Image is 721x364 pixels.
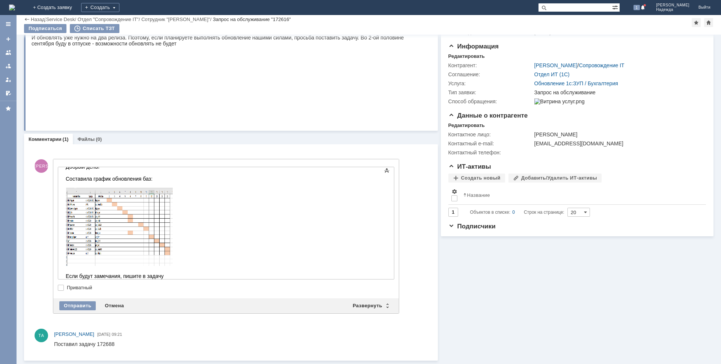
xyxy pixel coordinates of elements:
span: Подписчики [448,223,496,230]
span: [PERSON_NAME] [35,159,48,173]
div: Добавить в избранное [692,18,701,27]
span: 1 [634,5,640,10]
span: Расширенный поиск [612,3,620,11]
div: Контактный e-mail: [448,140,533,147]
div: Составила график обновления баз: [3,15,110,21]
div: Название [467,192,490,198]
div: Соглашение: [448,71,533,77]
div: Редактировать [448,122,485,128]
div: Сделать домашней страницей [704,18,713,27]
img: w8j5EIDi2nB6AAAAABJRU5ErkJggg== [3,27,110,105]
div: Если будут замечания, пишите в задачу [3,112,110,118]
div: Запрос на обслуживание [534,89,702,95]
a: Заявки на командах [2,47,14,59]
div: Редактировать [448,53,485,59]
div: Тип заявки: [448,89,533,95]
a: Комментарии [29,136,62,142]
div: [PERSON_NAME] [534,131,702,137]
div: / [141,17,213,22]
a: Service Desk [46,17,75,22]
div: Контрагент: [448,62,533,68]
th: Название [460,186,700,205]
img: logo [9,5,15,11]
a: Обновление 1с:ЗУП / Бухгалтерия [534,80,618,86]
span: [PERSON_NAME] [54,331,94,337]
a: Заявки в моей ответственности [2,60,14,72]
span: Объектов в списке: [470,210,510,215]
span: [PERSON_NAME] [656,3,689,8]
div: (1) [63,136,69,142]
img: Витрина услуг.png [534,98,585,104]
div: / [46,17,78,22]
span: Надежда [656,8,689,12]
div: Добрый день! [3,3,110,9]
div: / [534,62,624,68]
div: (0) [96,136,102,142]
i: Строк на странице: [470,208,564,217]
div: Контактное лицо: [448,131,533,137]
a: Сопровождение IT [579,62,624,68]
span: Информация [448,43,499,50]
div: / [77,17,141,22]
span: 09:21 [112,332,122,337]
span: Данные о контрагенте [448,112,528,119]
a: Мои согласования [2,87,14,99]
a: [PERSON_NAME] [54,331,94,338]
div: Услуга: [448,80,533,86]
a: Отдел ИТ (1С) [534,71,570,77]
a: Мои заявки [2,74,14,86]
a: Создать заявку [2,33,14,45]
a: Отдел "Сопровождение IT" [77,17,139,22]
div: [EMAIL_ADDRESS][DOMAIN_NAME] [534,140,702,147]
span: ИТ-активы [448,163,491,170]
div: 0 [512,208,515,217]
span: Настройки [451,189,457,195]
div: Способ обращения: [448,98,533,104]
a: Перейти на домашнюю страницу [9,5,15,11]
span: Показать панель инструментов [382,166,391,175]
a: Файлы [77,136,95,142]
div: Запрос на обслуживание "172616" [213,17,291,22]
a: Назад [31,17,45,22]
div: Контактный телефон: [448,150,533,156]
a: [PERSON_NAME] [534,62,578,68]
div: | [45,16,46,22]
label: Приватный [67,285,393,291]
span: [DATE] [97,332,110,337]
a: Сотрудник "[PERSON_NAME]" [141,17,210,22]
div: Создать [81,3,119,12]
